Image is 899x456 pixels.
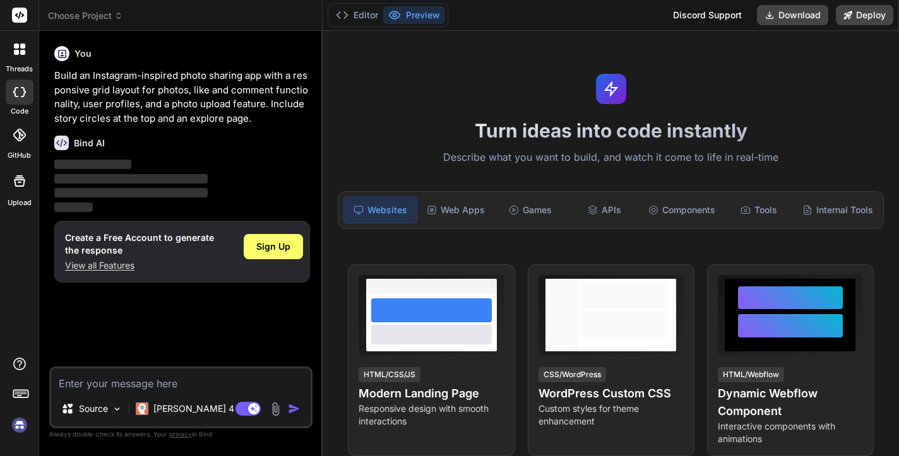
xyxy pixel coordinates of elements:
div: Games [494,197,566,223]
p: Custom styles for theme enhancement [539,402,684,428]
p: [PERSON_NAME] 4 S.. [153,402,247,415]
span: privacy [169,430,192,438]
div: HTML/CSS/JS [359,367,420,382]
h4: WordPress Custom CSS [539,385,684,402]
p: Describe what you want to build, and watch it come to life in real-time [330,149,891,166]
label: code [11,106,28,117]
span: ‌ [54,202,93,212]
img: Pick Models [112,404,122,414]
span: ‌ [54,160,131,169]
span: ‌ [54,174,208,184]
img: icon [288,402,301,415]
h4: Modern Landing Page [359,385,504,402]
p: Build an Instagram-inspired photo sharing app with a responsive grid layout for photos, like and ... [54,69,310,126]
p: Responsive design with smooth interactions [359,402,504,428]
div: Discord Support [665,5,749,25]
label: Upload [8,197,32,208]
button: Download [757,5,828,25]
p: Interactive components with animations [718,420,863,445]
label: GitHub [8,150,31,161]
button: Preview [383,6,445,24]
div: Internal Tools [797,197,878,223]
label: threads [6,64,33,74]
span: Choose Project [48,9,123,22]
button: Deploy [836,5,893,25]
p: Always double-check its answers. Your in Bind [49,428,313,440]
div: Websites [343,197,417,223]
div: HTML/Webflow [718,367,784,382]
h4: Dynamic Webflow Component [718,385,863,420]
span: Sign Up [256,240,290,253]
span: ‌ [54,188,208,197]
p: View all Features [65,259,214,272]
img: attachment [268,402,283,416]
p: Source [79,402,108,415]
img: Claude 4 Sonnet [136,402,148,415]
button: Editor [331,6,383,24]
div: Tools [723,197,795,223]
div: CSS/WordPress [539,367,606,382]
div: Web Apps [420,197,492,223]
h6: You [74,47,92,60]
h1: Create a Free Account to generate the response [65,231,214,257]
img: signin [9,414,30,436]
h6: Bind AI [74,137,105,149]
h1: Turn ideas into code instantly [330,119,891,142]
div: APIs [569,197,641,223]
div: Components [643,197,720,223]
